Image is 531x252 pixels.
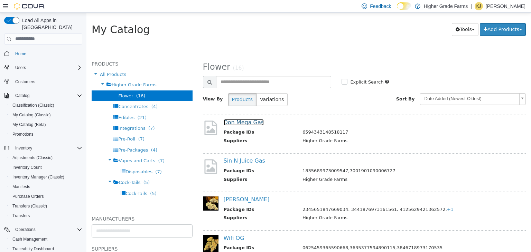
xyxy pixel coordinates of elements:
[12,122,46,127] span: My Catalog (Beta)
[62,113,68,118] span: (7)
[10,202,82,210] span: Transfers (Classic)
[486,2,525,10] p: [PERSON_NAME]
[13,59,40,64] span: All Products
[137,155,211,163] th: Package IDs
[397,2,411,10] input: Dark Mode
[7,120,85,129] button: My Catalog (Beta)
[137,232,211,240] th: Package IDs
[7,234,85,244] button: Cash Management
[52,124,58,129] span: (7)
[10,212,82,220] span: Transfers
[10,183,33,191] a: Manifests
[12,194,44,199] span: Purchase Orders
[310,84,328,89] span: Sort By
[137,106,178,113] a: Don Mega Gas
[10,111,82,119] span: My Catalog (Classic)
[1,225,85,234] button: Operations
[10,120,49,129] a: My Catalog (Beta)
[10,235,50,243] a: Cash Management
[12,144,35,152] button: Inventory
[10,192,82,201] span: Purchase Orders
[12,246,54,252] span: Traceabilty Dashboard
[32,113,59,118] span: Integrations
[19,17,82,31] span: Load All Apps in [GEOGRAPHIC_DATA]
[7,129,85,139] button: Promotions
[12,91,82,100] span: Catalog
[12,213,30,219] span: Transfers
[1,63,85,72] button: Users
[12,155,53,161] span: Adjustments (Classic)
[475,2,483,10] div: Katie Jefferson
[12,91,32,100] button: Catalog
[147,52,158,58] small: (16)
[12,225,38,234] button: Operations
[7,163,85,172] button: Inventory Count
[137,193,211,202] th: Package IDs
[7,182,85,192] button: Manifests
[117,184,132,197] img: 150
[1,77,85,87] button: Customers
[39,178,61,183] span: Cock-Tails
[12,203,47,209] span: Transfers (Classic)
[211,202,432,210] td: Higher Grade Farms
[117,107,132,124] img: missing-image.png
[12,112,51,118] span: My Catalog (Classic)
[32,167,54,172] span: Cock-Tails
[15,145,32,151] span: Inventory
[32,102,48,107] span: Edibles
[32,91,62,96] span: Concentrates
[10,154,82,162] span: Adjustments (Classic)
[12,144,82,152] span: Inventory
[12,64,29,72] button: Users
[10,235,82,243] span: Cash Management
[333,80,439,92] a: Date Added (Newest-Oldest)
[10,130,82,138] span: Promotions
[15,51,26,57] span: Home
[10,173,82,181] span: Inventory Manager (Classic)
[117,49,144,59] span: Flower
[262,66,297,73] label: Explicit Search
[1,91,85,100] button: Catalog
[117,222,132,240] img: 150
[12,49,82,58] span: Home
[32,145,69,151] span: Vapes and Carts
[14,3,45,10] img: Cova
[12,64,82,72] span: Users
[12,174,64,180] span: Inventory Manager (Classic)
[15,93,29,98] span: Catalog
[471,2,472,10] p: |
[12,78,38,86] a: Customers
[7,211,85,221] button: Transfers
[12,165,42,170] span: Inventory Count
[10,111,54,119] a: My Catalog (Classic)
[142,80,170,93] button: Products
[137,116,211,125] th: Package IDs
[50,80,59,86] span: (16)
[57,167,63,172] span: (5)
[137,163,211,172] th: Suppliers
[12,132,34,137] span: Promotions
[137,202,211,210] th: Suppliers
[32,135,62,140] span: Pre-Packages
[10,192,47,201] a: Purchase Orders
[12,103,54,108] span: Classification (Classic)
[5,47,106,55] h5: Products
[216,194,367,199] span: 2345651847669034, 3441876973161561, 4125629421362572,
[211,125,432,133] td: Higher Grade Farms
[5,232,106,240] h5: Suppliers
[1,49,85,59] button: Home
[10,212,32,220] a: Transfers
[211,232,432,240] td: 0625459365590668,3635377594890115,3846718973170535
[7,110,85,120] button: My Catalog (Classic)
[7,201,85,211] button: Transfers (Classic)
[10,120,82,129] span: My Catalog (Beta)
[476,2,481,10] span: KJ
[10,101,57,109] a: Classification (Classic)
[10,183,82,191] span: Manifests
[137,222,158,229] a: Wifi OG
[25,69,70,75] span: Higher Grade Farms
[211,163,432,172] td: Higher Grade Farms
[7,172,85,182] button: Inventory Manager (Classic)
[1,143,85,153] button: Inventory
[10,101,82,109] span: Classification (Classic)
